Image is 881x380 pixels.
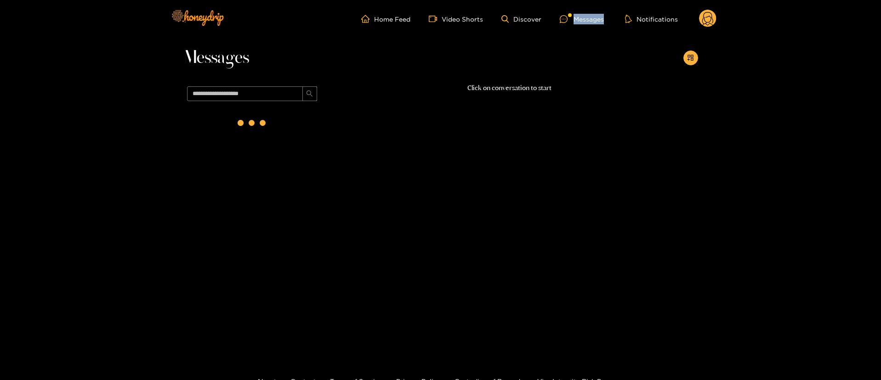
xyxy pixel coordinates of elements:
span: home [361,15,374,23]
span: video-camera [429,15,442,23]
a: Video Shorts [429,15,483,23]
span: search [306,90,313,98]
p: Click on conversation to start [321,83,698,93]
a: Discover [501,15,541,23]
span: appstore-add [687,54,694,62]
button: search [302,86,317,101]
button: appstore-add [683,51,698,65]
div: Messages [560,14,604,24]
span: Messages [183,47,249,69]
button: Notifications [622,14,681,23]
a: Home Feed [361,15,410,23]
